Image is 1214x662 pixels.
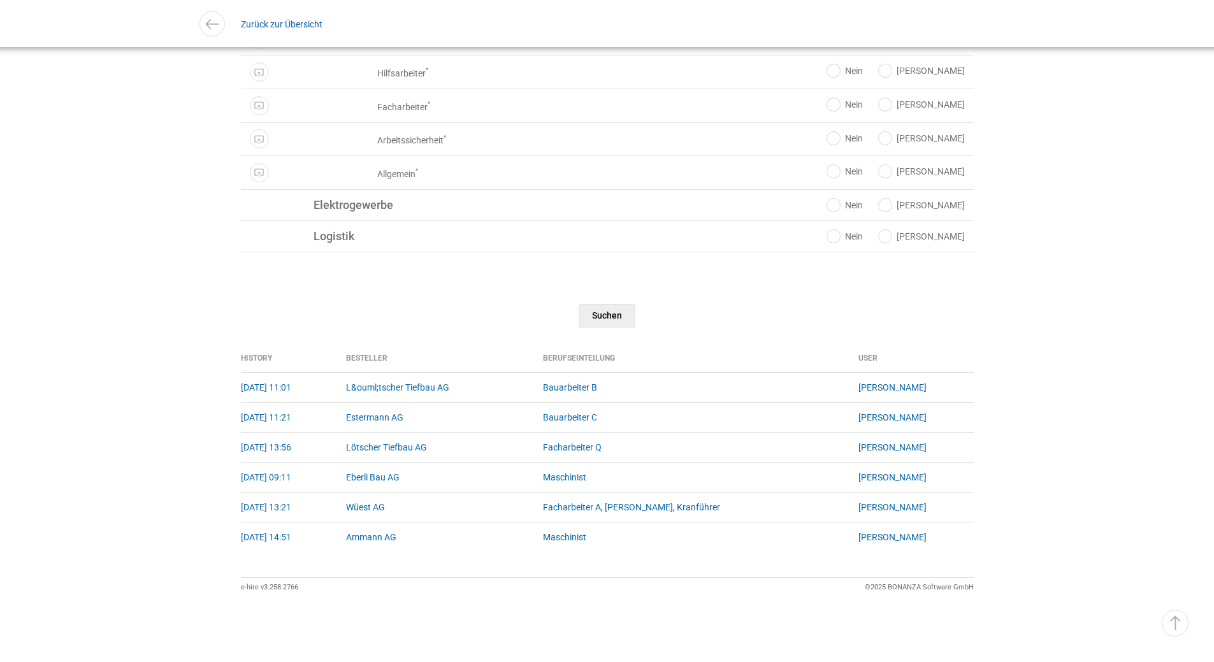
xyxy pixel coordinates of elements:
th: User [849,354,974,372]
label: Nein [827,165,863,178]
label: [PERSON_NAME] [879,230,965,243]
a: Lötscher Tiefbau AG [346,442,427,452]
a: [PERSON_NAME] [858,412,927,422]
a: [PERSON_NAME] [858,472,927,482]
a: [DATE] 09:11 [241,472,291,482]
a: Public Display [250,96,269,115]
label: [PERSON_NAME] [879,64,965,77]
font: Facharbeiter [377,102,430,112]
a: Ammann AG [346,532,396,542]
a: [DATE] 13:56 [241,442,291,452]
a: [PERSON_NAME] [858,532,927,542]
a: Facharbeiter A, [PERSON_NAME], Kranführer [543,502,720,512]
input: Suchen [579,304,635,327]
a: L&ouml;tscher Tiefbau AG [346,382,449,392]
a: Facharbeiter Q [543,442,602,452]
font: Allgemein [377,169,418,179]
a: Estermann AG [346,412,403,422]
a: Maschinist [543,472,586,482]
span: Elektrogewerbe [314,199,549,211]
a: Bauarbeiter C [543,412,597,422]
label: [PERSON_NAME] [879,132,965,145]
label: Nein [827,64,863,77]
a: [DATE] 11:01 [241,382,291,392]
div: e-hire v3.258.2766 [241,578,298,597]
a: Maschinist [543,532,586,542]
a: Eberli Bau AG [346,472,400,482]
a: Bauarbeiter B [543,382,597,392]
label: Nein [827,98,863,111]
a: [DATE] 13:21 [241,502,291,512]
label: [PERSON_NAME] [879,98,965,111]
a: [PERSON_NAME] [858,382,927,392]
a: [DATE] 11:21 [241,412,291,422]
a: Wüest AG [346,502,385,512]
div: ©2025 BONANZA Software GmbH [865,578,974,597]
label: [PERSON_NAME] [879,165,965,178]
th: Berufseinteilung [533,354,849,372]
a: Public Display [250,129,269,148]
th: Besteller [336,354,533,372]
label: [PERSON_NAME] [879,199,965,212]
img: icon-arrow-left.svg [203,15,221,33]
span: Logistik [314,230,549,242]
a: Public Display [250,62,269,82]
label: Nein [827,230,863,243]
a: [DATE] 14:51 [241,532,291,542]
th: History [241,354,337,372]
a: ▵ Nach oben [1162,610,1189,637]
a: [PERSON_NAME] [858,442,927,452]
label: Nein [827,132,863,145]
a: Zurück zur Übersicht [241,10,322,38]
a: [PERSON_NAME] [858,502,927,512]
font: Hilfsarbeiter [377,68,428,78]
label: Nein [827,199,863,212]
a: Public Display [250,163,269,182]
font: Arbeitssicherheit [377,135,446,145]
